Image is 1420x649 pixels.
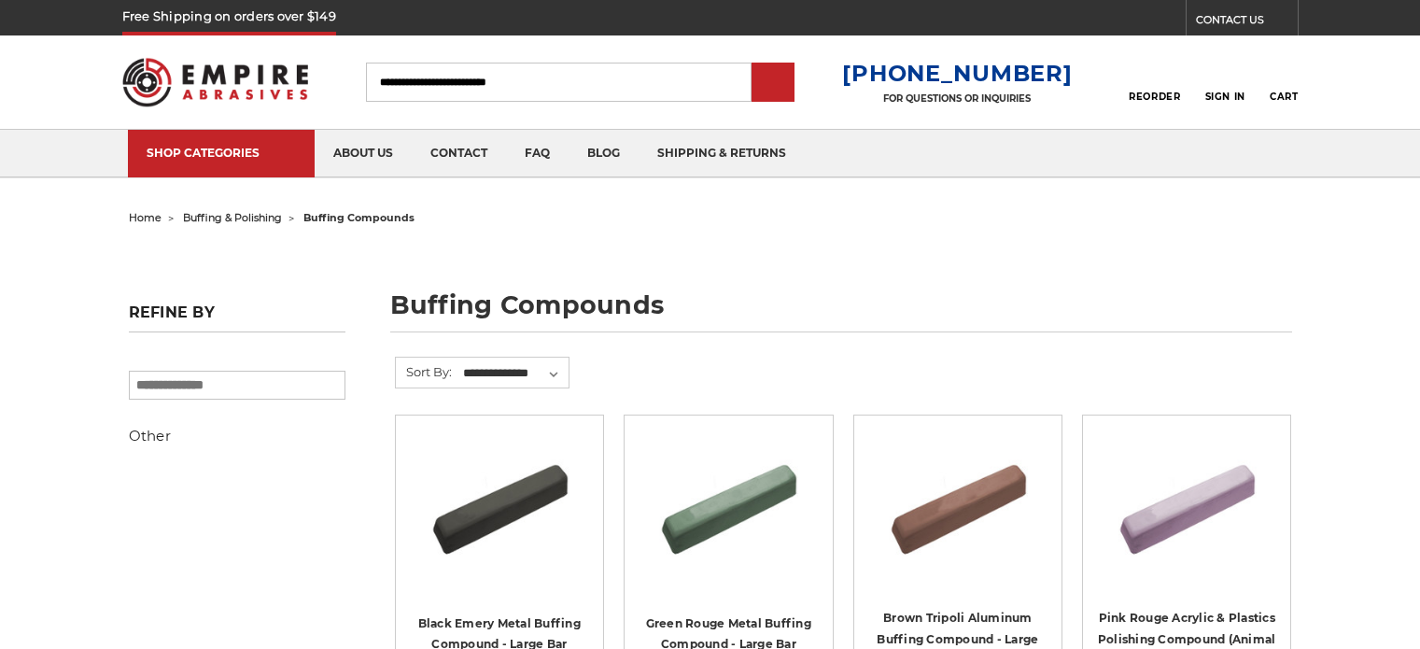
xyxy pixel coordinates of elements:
[1205,91,1245,103] span: Sign In
[1129,62,1180,102] a: Reorder
[842,60,1072,87] a: [PHONE_NUMBER]
[390,292,1292,332] h1: buffing compounds
[122,46,309,119] img: Empire Abrasives
[315,130,412,177] a: about us
[1196,9,1298,35] a: CONTACT US
[1270,91,1298,103] span: Cart
[754,64,792,102] input: Submit
[842,92,1072,105] p: FOR QUESTIONS OR INQUIRIES
[506,130,569,177] a: faq
[409,429,590,610] a: Black Stainless Steel Buffing Compound
[183,211,282,224] a: buffing & polishing
[412,130,506,177] a: contact
[425,429,574,578] img: Black Stainless Steel Buffing Compound
[1270,62,1298,103] a: Cart
[654,429,803,578] img: Green Rouge Aluminum Buffing Compound
[1112,429,1261,578] img: Pink Plastic Polishing Compound
[303,211,415,224] span: buffing compounds
[129,425,345,447] h5: Other
[867,429,1048,610] a: Brown Tripoli Aluminum Buffing Compound
[129,211,162,224] a: home
[638,429,819,610] a: Green Rouge Aluminum Buffing Compound
[569,130,639,177] a: blog
[147,146,296,160] div: SHOP CATEGORIES
[639,130,805,177] a: shipping & returns
[396,358,452,386] label: Sort By:
[129,303,345,332] h5: Refine by
[1129,91,1180,103] span: Reorder
[460,360,569,388] select: Sort By:
[1096,429,1277,610] a: Pink Plastic Polishing Compound
[883,429,1033,578] img: Brown Tripoli Aluminum Buffing Compound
